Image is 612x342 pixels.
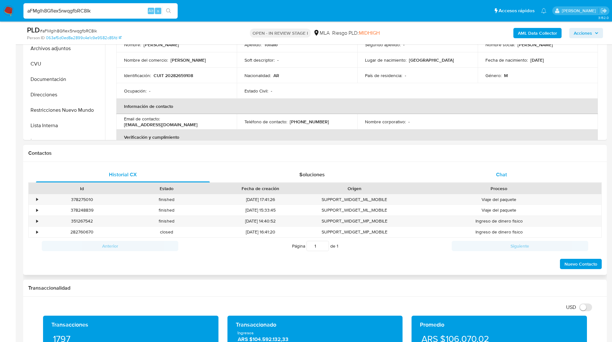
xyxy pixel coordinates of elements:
[109,171,137,178] span: Historial CX
[401,185,597,192] div: Proceso
[312,227,397,237] div: SUPPORT_WIDGET_MP_MOBILE
[299,171,325,178] span: Soluciones
[365,42,401,48] p: Segundo apellido :
[209,194,312,205] div: [DATE] 17:41:26
[496,171,507,178] span: Chat
[27,25,40,35] b: PLD
[518,42,553,48] p: [PERSON_NAME]
[312,216,397,226] div: SUPPORT_WIDGET_MP_MOBILE
[273,73,279,78] p: AR
[148,8,154,14] span: Alt
[40,216,124,226] div: 351267542
[209,205,312,215] div: [DATE] 15:33:45
[124,205,209,215] div: finished
[504,73,508,78] p: M
[312,194,397,205] div: SUPPORT_WIDGET_ML_MOBILE
[36,207,38,213] div: •
[264,42,278,48] p: Toffalo
[28,285,602,291] h1: Transaccionalidad
[452,241,588,251] button: Siguiente
[365,57,406,63] p: Lugar de nacimiento :
[485,57,528,63] p: Fecha de nacimiento :
[405,73,406,78] p: -
[46,35,121,41] a: 063af5d0ed8a2899c4e1c9e9582c85fd
[36,229,38,235] div: •
[171,57,206,63] p: [PERSON_NAME]
[317,185,392,192] div: Origen
[290,119,329,125] p: [PHONE_NUMBER]
[403,42,404,48] p: -
[397,227,601,237] div: Ingreso de dinero fisico
[27,35,45,41] b: Person ID
[244,73,271,78] p: Nacionalidad :
[116,129,598,145] th: Verificación y cumplimiento
[598,15,609,20] span: 3.152.0
[129,185,204,192] div: Estado
[244,119,287,125] p: Teléfono de contacto :
[40,28,97,34] span: # aFMglh8GfIex5rwqgfbRC8Ik
[40,194,124,205] div: 378275010
[124,227,209,237] div: closed
[397,194,601,205] div: Viaje del paquete
[162,6,175,15] button: search-icon
[485,42,515,48] p: Nombre social :
[560,259,602,269] button: Nuevo Contacto
[213,185,308,192] div: Fecha de creación
[42,241,178,251] button: Anterior
[562,8,598,14] p: matiasagustin.white@mercadolibre.com
[25,87,105,102] button: Direcciones
[124,73,151,78] p: Identificación :
[485,73,501,78] p: Género :
[244,88,268,94] p: Estado Civil :
[277,57,279,63] p: -
[28,150,602,156] h1: Contactos
[124,122,198,127] p: [EMAIL_ADDRESS][DOMAIN_NAME]
[124,116,160,122] p: Email de contacto :
[332,30,380,37] span: Riesgo PLD:
[397,216,601,226] div: Ingreso de dinero fisico
[365,73,402,78] p: País de residencia :
[36,197,38,203] div: •
[124,57,168,63] p: Nombre del comercio :
[25,72,105,87] button: Documentación
[209,227,312,237] div: [DATE] 16:41:20
[116,99,598,114] th: Información de contacto
[569,28,603,38] button: Acciones
[292,241,338,251] span: Página de
[409,57,454,63] p: [GEOGRAPHIC_DATA]
[313,30,330,37] div: MLA
[408,119,410,125] p: -
[40,227,124,237] div: 282760670
[499,7,535,14] span: Accesos rápidos
[513,28,562,38] button: AML Data Collector
[541,8,546,13] a: Notificaciones
[25,102,105,118] button: Restricciones Nuevo Mundo
[23,7,178,15] input: Buscar usuario o caso...
[124,216,209,226] div: finished
[40,205,124,215] div: 378248839
[365,119,406,125] p: Nombre corporativo :
[124,42,141,48] p: Nombre :
[244,57,275,63] p: Soft descriptor :
[157,8,159,14] span: s
[271,88,272,94] p: -
[25,41,105,56] button: Archivos adjuntos
[337,243,338,249] span: 1
[124,88,146,94] p: Ocupación :
[154,73,193,78] p: CUIT 20282659108
[312,205,397,215] div: SUPPORT_WIDGET_ML_MOBILE
[518,28,557,38] b: AML Data Collector
[25,133,105,149] button: Items
[250,29,311,38] p: OPEN - IN REVIEW STAGE I
[44,185,120,192] div: Id
[244,42,262,48] p: Apellido :
[149,88,150,94] p: -
[209,216,312,226] div: [DATE] 14:40:52
[574,28,592,38] span: Acciones
[397,205,601,215] div: Viaje del paquete
[530,57,544,63] p: [DATE]
[25,118,105,133] button: Lista Interna
[144,42,179,48] p: [PERSON_NAME]
[25,56,105,72] button: CVU
[124,194,209,205] div: finished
